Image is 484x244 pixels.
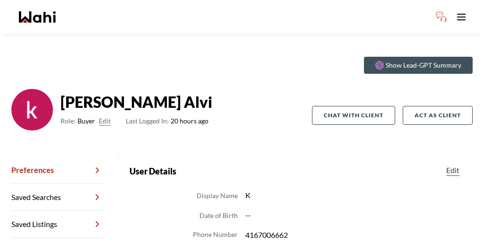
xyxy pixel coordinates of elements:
span: 20 hours ago [126,115,208,127]
button: Show Lead-GPT Summary [364,57,473,74]
span: Buyer [78,115,95,127]
dd: -- [245,209,461,221]
dt: Phone Number [193,229,238,241]
button: Edit [99,115,111,127]
dd: K [245,189,461,201]
button: Act as Client [403,106,473,125]
span: Role: [60,115,76,127]
img: ACg8ocKb8OO132p4lzabGQ2tRzOWmiOIEFqZeFX8Cdsj7p-LjWrKwA=s96-c [11,89,53,131]
strong: [PERSON_NAME] Alvi [60,93,212,112]
dt: Date of Birth [199,210,238,221]
a: Saved Listings [11,211,103,238]
h2: User Details [130,165,176,178]
a: Saved Searches [11,184,103,211]
button: Edit [444,165,461,176]
span: Last Logged In: [126,117,169,125]
p: Show Lead-GPT Summary [386,61,461,70]
dt: Display Name [197,190,238,201]
dd: 4167006662 [245,229,461,241]
button: Toggle open navigation menu [452,8,471,26]
a: Wahi homepage [19,11,56,23]
a: Preferences [11,157,103,184]
button: Chat with client [312,106,395,125]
